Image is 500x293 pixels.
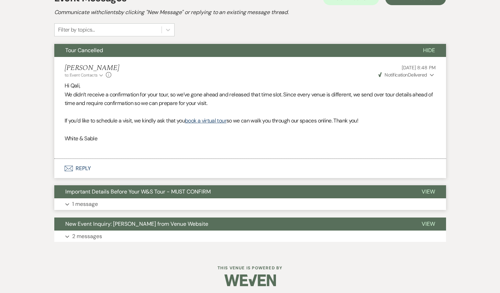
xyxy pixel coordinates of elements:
[422,188,435,195] span: View
[54,8,446,16] h2: Communicate with clients by clicking "New Message" or replying to an existing message thread.
[54,231,446,242] button: 2 messages
[226,117,358,124] span: so we can walk you through our spaces online. Thank you!
[72,200,98,209] p: 1 message
[54,218,411,231] button: New Event Inquiry: [PERSON_NAME] from Venue Website
[72,232,102,241] p: 2 messages
[65,72,104,78] button: to: Event Contacts
[402,65,435,71] span: [DATE] 8:48 PM
[65,91,433,107] span: We didn’t receive a confirmation for your tour, so we’ve gone ahead and released that time slot. ...
[385,72,408,78] span: Notification
[65,82,80,89] span: Hi Qali,
[185,117,226,124] a: book a virtual tour
[378,72,427,78] span: Delivered
[54,159,446,178] button: Reply
[411,218,446,231] button: View
[65,188,211,195] span: Important Details Before Your W&S Tour - MUST CONFIRM
[65,135,98,142] span: White & Sable
[65,220,208,227] span: New Event Inquiry: [PERSON_NAME] from Venue Website
[412,44,446,57] button: Hide
[411,185,446,198] button: View
[65,64,119,72] h5: [PERSON_NAME]
[54,185,411,198] button: Important Details Before Your W&S Tour - MUST CONFIRM
[54,44,412,57] button: Tour Cancelled
[377,71,435,79] button: NotificationDelivered
[423,47,435,54] span: Hide
[58,26,95,34] div: Filter by topics...
[65,72,98,78] span: to: Event Contacts
[422,220,435,227] span: View
[224,268,276,292] img: Weven Logo
[65,47,103,54] span: Tour Cancelled
[54,198,446,210] button: 1 message
[65,117,185,124] span: If you’d like to schedule a visit, we kindly ask that you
